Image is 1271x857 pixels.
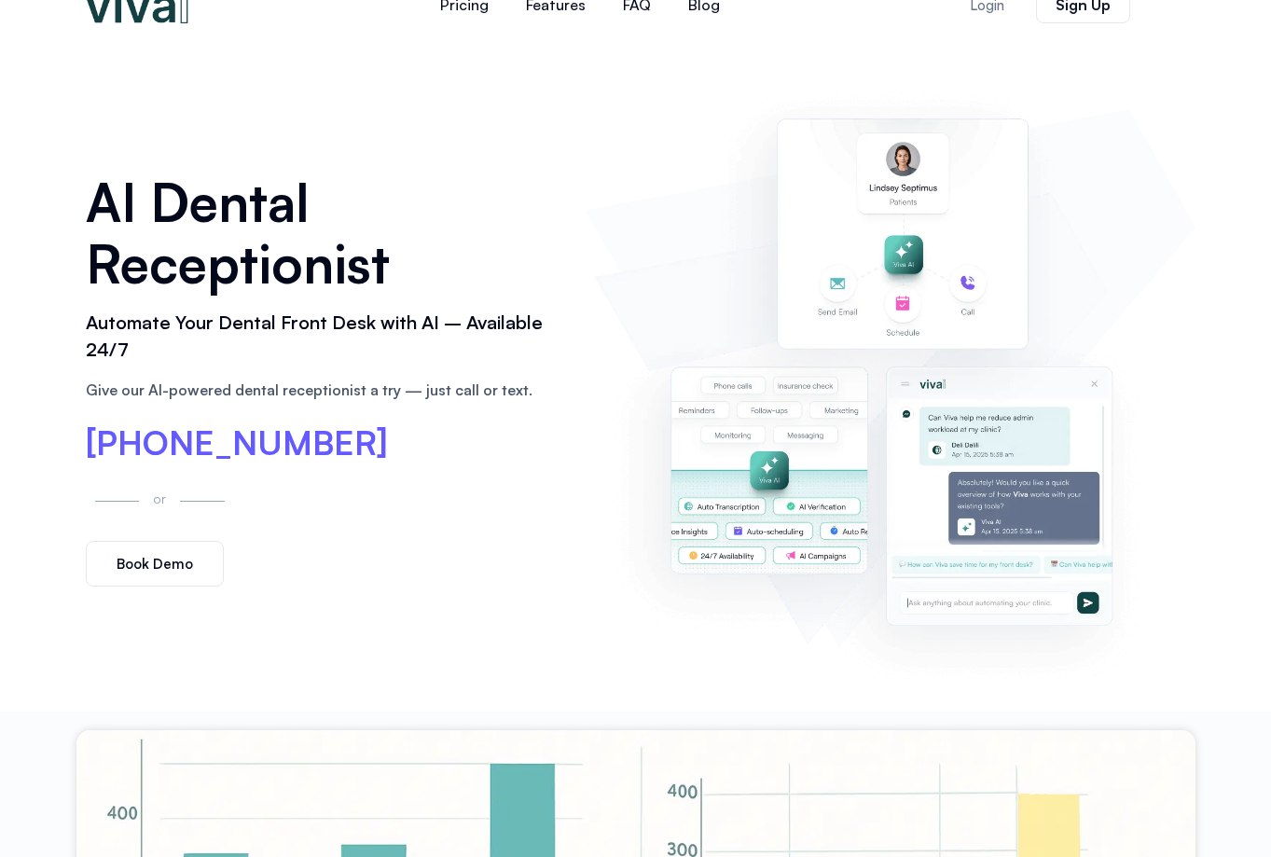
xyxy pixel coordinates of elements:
[86,171,567,294] h1: AI Dental Receptionist
[86,426,388,460] a: [PHONE_NUMBER]
[86,541,224,587] a: Book Demo
[86,310,567,364] h2: Automate Your Dental Front Desk with AI – Available 24/7
[148,488,171,509] p: or
[117,557,193,571] span: Book Demo
[594,77,1185,680] img: AI dental receptionist dashboard – virtual receptionist dental office
[86,379,567,401] p: Give our AI-powered dental receptionist a try — just call or text.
